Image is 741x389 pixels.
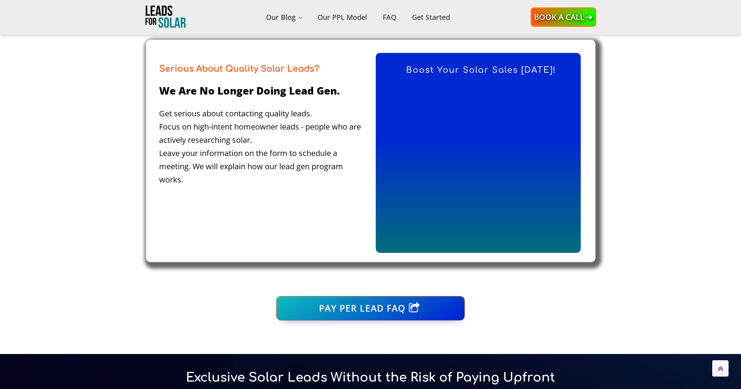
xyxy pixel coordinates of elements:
[319,301,405,315] div: PAY PER LEAD FAQ
[258,4,309,31] a: Our Blog
[276,296,465,321] a: PAY PER LEAD FAQ
[159,107,367,198] div: Get serious about contacting quality leads. Focus on high-intent homeowner leads - people who are...
[531,7,596,27] a: Book a Call ➔
[159,84,340,107] div: We are no longer doing lead gen.
[404,4,458,31] a: Get Started
[375,4,404,31] a: FAQ
[159,56,319,82] div: Serious About Quality Solar Leads?
[145,4,186,30] img: Leads For Solar Home Page
[310,4,375,31] a: Our PPL Model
